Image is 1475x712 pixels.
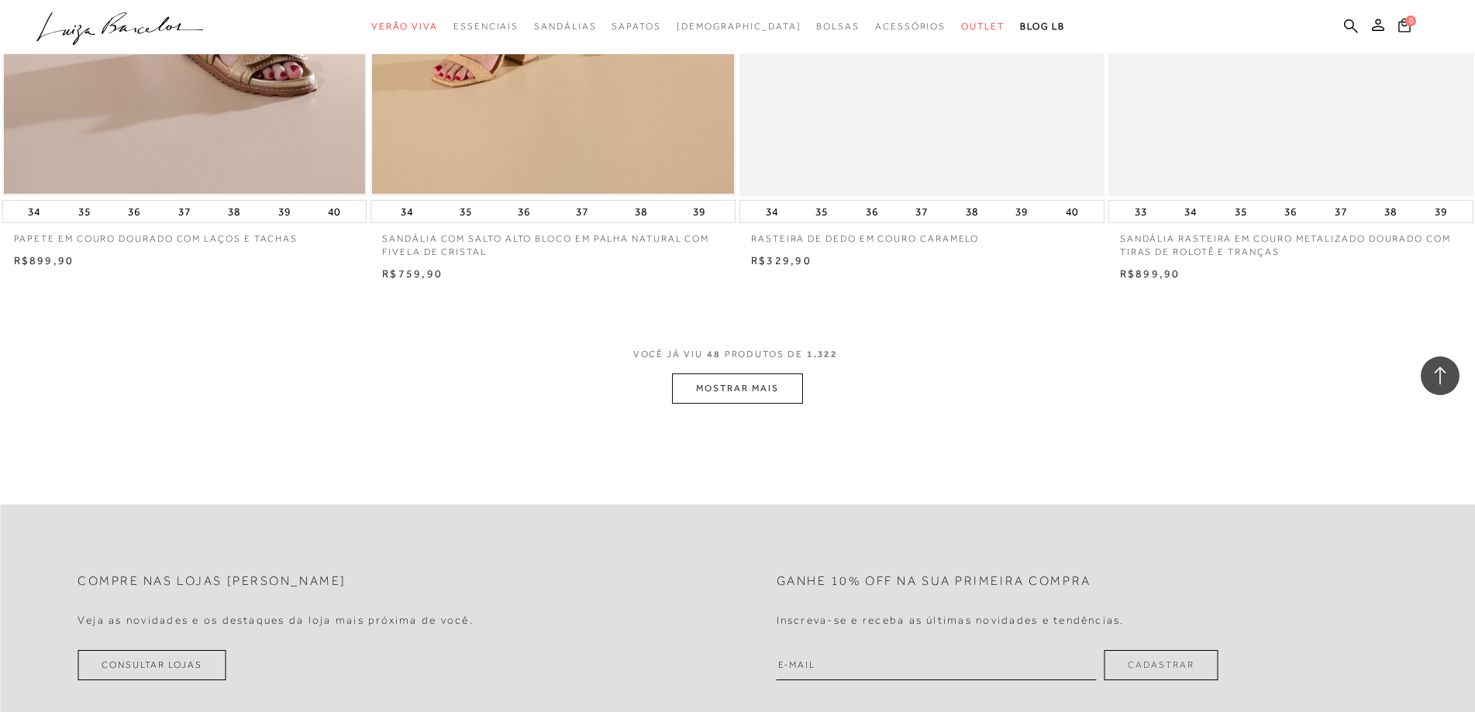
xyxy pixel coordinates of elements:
[78,650,226,680] a: Consultar Lojas
[382,267,443,280] span: R$759,90
[777,650,1097,680] input: E-mail
[677,21,801,32] span: [DEMOGRAPHIC_DATA]
[612,12,660,41] a: categoryNavScreenReaderText
[961,21,1005,32] span: Outlet
[1130,201,1152,222] button: 33
[174,201,195,222] button: 37
[78,614,474,627] h4: Veja as novidades e os destaques da loja mais próxima de você.
[751,254,812,267] span: R$329,90
[707,349,721,359] span: 48
[74,201,95,222] button: 35
[534,12,596,41] a: categoryNavScreenReaderText
[123,201,145,222] button: 36
[811,201,832,222] button: 35
[14,254,74,267] span: R$899,90
[1020,12,1065,41] a: BLOG LB
[453,12,519,41] a: categoryNavScreenReaderText
[816,12,860,41] a: categoryNavScreenReaderText
[633,349,843,359] span: VOCÊ JÁ VIU PRODUTOS DE
[739,223,1105,246] a: RASTEIRA DE DEDO EM COURO CARAMELO
[223,201,245,222] button: 38
[1020,21,1065,32] span: BLOG LB
[1394,17,1415,38] button: 0
[688,201,710,222] button: 39
[1230,201,1252,222] button: 35
[23,201,45,222] button: 34
[1120,267,1180,280] span: R$899,90
[1405,15,1416,26] span: 0
[961,12,1005,41] a: categoryNavScreenReaderText
[961,201,983,222] button: 38
[371,21,438,32] span: Verão Viva
[571,201,593,222] button: 37
[371,12,438,41] a: categoryNavScreenReaderText
[777,574,1091,589] h2: Ganhe 10% off na sua primeira compra
[777,614,1125,627] h4: Inscreva-se e receba as últimas novidades e tendências.
[816,21,860,32] span: Bolsas
[1330,201,1352,222] button: 37
[1104,650,1218,680] button: Cadastrar
[1011,201,1032,222] button: 39
[1108,223,1473,259] a: SANDÁLIA RASTEIRA EM COURO METALIZADO DOURADO COM TIRAS DE ROLOTÊ E TRANÇAS
[455,201,477,222] button: 35
[875,21,946,32] span: Acessórios
[1280,201,1301,222] button: 36
[370,223,736,259] a: SANDÁLIA COM SALTO ALTO BLOCO EM PALHA NATURAL COM FIVELA DE CRISTAL
[274,201,295,222] button: 39
[1380,201,1401,222] button: 38
[911,201,932,222] button: 37
[534,21,596,32] span: Sandálias
[78,574,346,589] h2: Compre nas lojas [PERSON_NAME]
[807,349,839,359] span: 1.322
[1180,201,1201,222] button: 34
[396,201,418,222] button: 34
[875,12,946,41] a: categoryNavScreenReaderText
[1061,201,1083,222] button: 40
[630,201,652,222] button: 38
[2,223,367,246] a: PAPETE EM COURO DOURADO COM LAÇOS E TACHAS
[677,12,801,41] a: noSubCategoriesText
[761,201,783,222] button: 34
[672,373,802,404] button: MOSTRAR MAIS
[861,201,883,222] button: 36
[323,201,345,222] button: 40
[453,21,519,32] span: Essenciais
[513,201,535,222] button: 36
[1430,201,1452,222] button: 39
[612,21,660,32] span: Sapatos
